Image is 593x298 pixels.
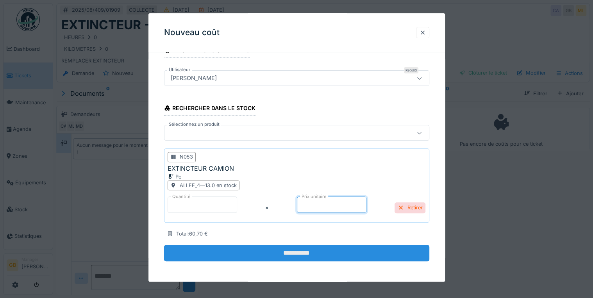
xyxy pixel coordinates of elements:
div: N053 [180,153,193,161]
div: Rechercher dans le stock [164,103,256,116]
label: Sélectionnez un produit [167,121,221,128]
div: ALLEE_4 — 13.0 en stock [180,182,237,189]
div: [PERSON_NAME] [168,74,220,83]
div: Total : 60,70 € [176,230,208,237]
label: Prix unitaire [300,193,328,200]
div: Requis [404,68,418,74]
div: Pc [168,173,405,180]
label: Utilisateur [167,67,192,73]
div: Retirer [395,203,425,213]
div: EXTINCTEUR CAMION [168,164,234,173]
h3: Nouveau coût [164,28,220,37]
div: × [265,204,268,212]
div: Informations générales [164,45,250,58]
label: Quantité [171,193,192,200]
